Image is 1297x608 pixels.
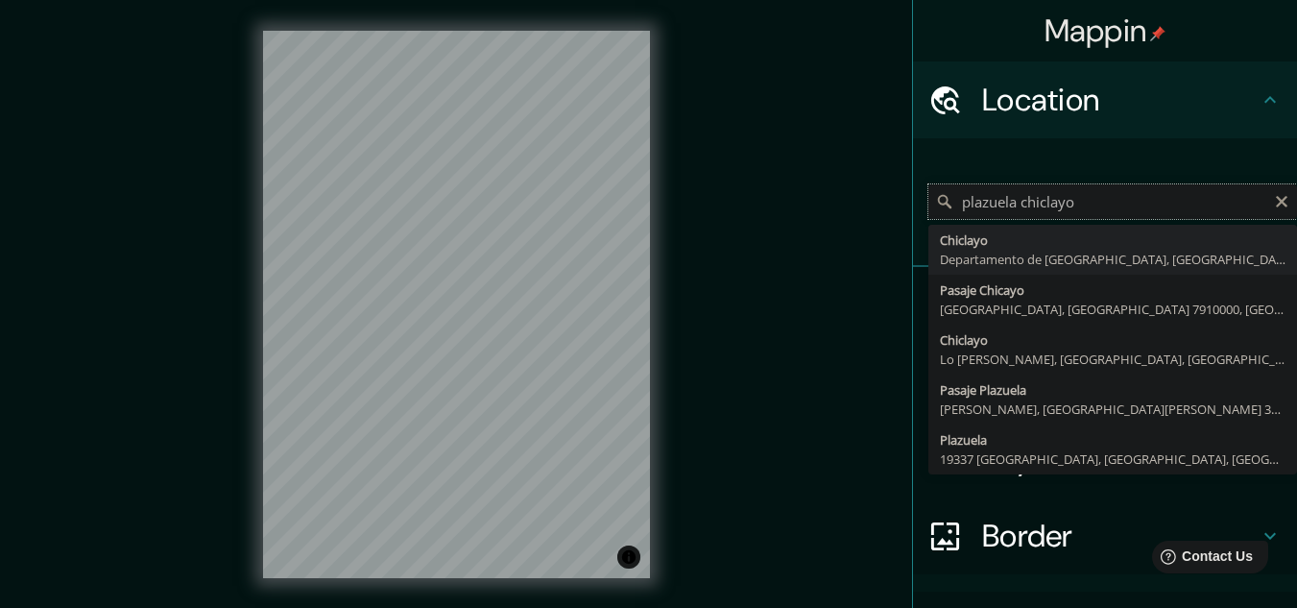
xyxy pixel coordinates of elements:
[263,31,650,578] canvas: Map
[940,300,1285,319] div: [GEOGRAPHIC_DATA], [GEOGRAPHIC_DATA] 7910000, [GEOGRAPHIC_DATA]
[940,350,1285,369] div: Lo [PERSON_NAME], [GEOGRAPHIC_DATA], [GEOGRAPHIC_DATA]
[940,231,1285,250] div: Chiclayo
[940,330,1285,350] div: Chiclayo
[1150,26,1165,41] img: pin-icon.png
[617,546,640,569] button: Toggle attribution
[913,61,1297,138] div: Location
[1274,191,1289,209] button: Clear
[940,400,1285,419] div: [PERSON_NAME], [GEOGRAPHIC_DATA][PERSON_NAME] 3020000, [GEOGRAPHIC_DATA]
[940,450,1285,469] div: 19337 [GEOGRAPHIC_DATA], [GEOGRAPHIC_DATA], [GEOGRAPHIC_DATA]
[982,440,1259,478] h4: Layout
[982,81,1259,119] h4: Location
[940,280,1285,300] div: Pasaje Chicayo
[1045,12,1166,50] h4: Mappin
[913,344,1297,421] div: Style
[940,430,1285,450] div: Plazuela
[913,267,1297,344] div: Pins
[913,498,1297,574] div: Border
[940,380,1285,400] div: Pasaje Plazuela
[940,250,1285,269] div: Departamento de [GEOGRAPHIC_DATA], [GEOGRAPHIC_DATA]
[913,421,1297,498] div: Layout
[982,517,1259,555] h4: Border
[1126,533,1276,587] iframe: Help widget launcher
[928,184,1297,219] input: Pick your city or area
